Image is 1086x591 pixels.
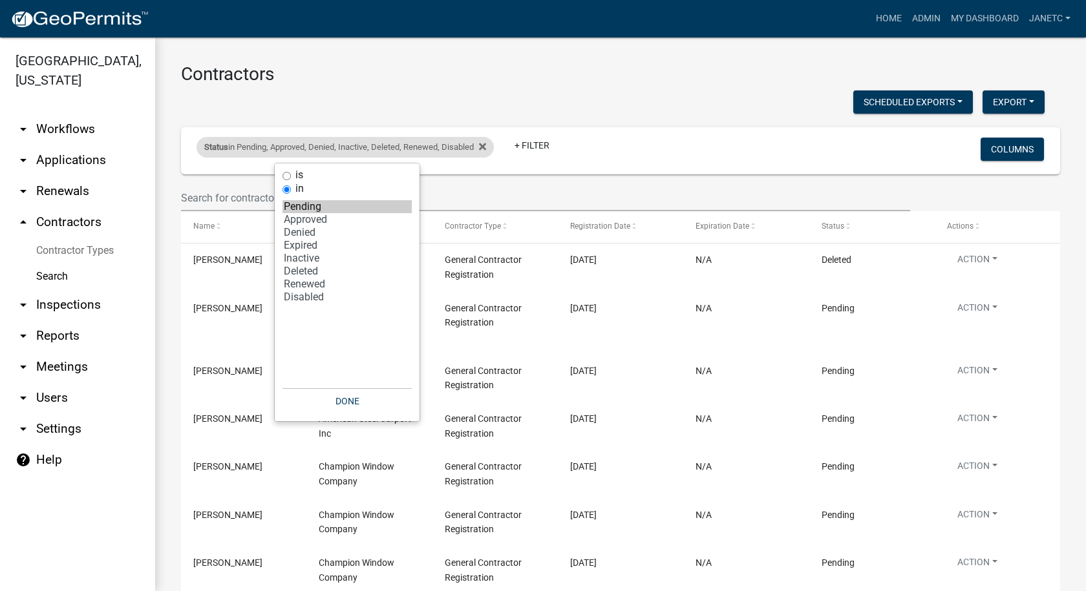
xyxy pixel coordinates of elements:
[319,413,411,439] span: American Steel Carport Inc
[822,366,855,376] span: Pending
[282,252,412,265] option: Inactive
[947,364,1008,382] button: Action
[822,413,855,424] span: Pending
[570,413,597,424] span: 09/19/2025
[853,90,973,114] button: Scheduled Exports
[295,183,304,194] label: in
[570,303,597,313] span: 09/19/2025
[696,303,712,313] span: N/A
[822,510,855,520] span: Pending
[809,211,934,242] datatable-header-cell: Status
[193,222,215,231] span: Name
[16,121,31,137] i: arrow_drop_down
[935,211,1060,242] datatable-header-cell: Actions
[282,291,412,304] option: Disabled
[683,211,809,242] datatable-header-cell: Expiration Date
[696,222,749,231] span: Expiration Date
[319,461,394,486] span: Champion Window Company
[947,555,1008,574] button: Action
[282,265,412,278] option: Deleted
[181,185,910,211] input: Search for contractors
[319,510,394,535] span: Champion Window Company
[696,413,712,424] span: N/A
[822,557,855,568] span: Pending
[981,138,1044,161] button: Columns
[946,6,1024,31] a: My Dashboard
[570,557,597,568] span: 09/19/2025
[822,254,851,265] span: Deleted
[16,297,31,313] i: arrow_drop_down
[16,152,31,168] i: arrow_drop_down
[16,452,31,468] i: help
[445,366,522,391] span: General Contractor Registration
[871,6,907,31] a: Home
[445,303,522,328] span: General Contractor Registration
[570,510,597,520] span: 09/19/2025
[432,211,558,242] datatable-header-cell: Contractor Type
[295,170,303,180] label: is
[197,137,494,158] div: in Pending, Approved, Denied, Inactive, Deleted, Renewed, Disabled
[193,413,262,424] span: Rocio Castillo
[558,211,683,242] datatable-header-cell: Registration Date
[193,254,262,265] span: Rocio Castillo
[1024,6,1076,31] a: JanetC
[445,254,522,280] span: General Contractor Registration
[282,278,412,291] option: Renewed
[947,459,1008,478] button: Action
[282,200,412,213] option: Pending
[822,222,844,231] span: Status
[16,328,31,344] i: arrow_drop_down
[445,557,522,583] span: General Contractor Registration
[16,183,31,199] i: arrow_drop_down
[947,253,1008,271] button: Action
[181,63,1060,85] h3: Contractors
[696,461,712,472] span: N/A
[193,366,262,376] span: Shavonda Greene
[16,359,31,375] i: arrow_drop_down
[181,211,306,242] datatable-header-cell: Name
[445,413,522,439] span: General Contractor Registration
[696,510,712,520] span: N/A
[445,222,501,231] span: Contractor Type
[947,222,974,231] span: Actions
[319,557,394,583] span: Champion Window Company
[570,222,630,231] span: Registration Date
[204,142,228,152] span: Status
[193,510,262,520] span: Shavonda Greene
[504,134,560,157] a: + Filter
[16,421,31,437] i: arrow_drop_down
[282,389,412,413] button: Done
[907,6,946,31] a: Admin
[696,254,712,265] span: N/A
[696,557,712,568] span: N/A
[570,461,597,472] span: 09/19/2025
[570,366,597,376] span: 09/19/2025
[282,213,412,226] option: Approved
[282,239,412,252] option: Expired
[947,411,1008,430] button: Action
[822,303,855,313] span: Pending
[822,461,855,472] span: Pending
[193,303,262,313] span: John Bellman
[16,390,31,406] i: arrow_drop_down
[193,557,262,568] span: Shavonda Greene
[696,366,712,376] span: N/A
[983,90,1045,114] button: Export
[193,461,262,472] span: Shavonda Greene
[947,508,1008,526] button: Action
[445,510,522,535] span: General Contractor Registration
[16,214,31,230] i: arrow_drop_up
[445,461,522,486] span: General Contractor Registration
[947,301,1008,320] button: Action
[282,226,412,239] option: Denied
[570,254,597,265] span: 09/19/2025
